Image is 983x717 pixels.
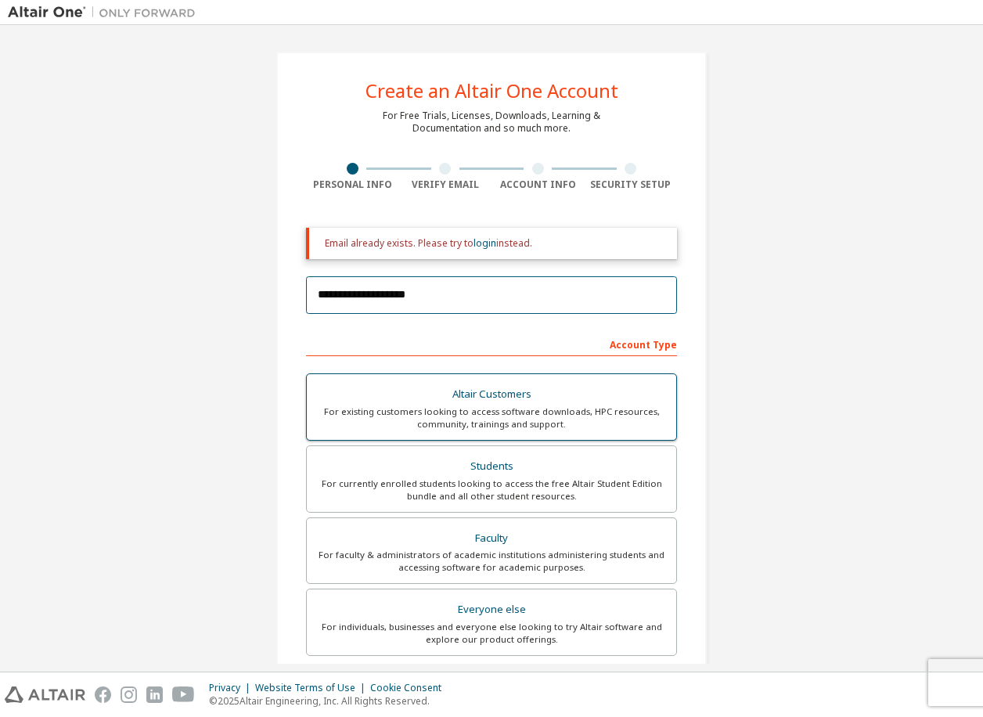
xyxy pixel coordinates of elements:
[306,178,399,191] div: Personal Info
[306,331,677,356] div: Account Type
[365,81,618,100] div: Create an Altair One Account
[316,405,667,431] div: For existing customers looking to access software downloads, HPC resources, community, trainings ...
[316,456,667,477] div: Students
[491,178,585,191] div: Account Info
[585,178,678,191] div: Security Setup
[209,682,255,694] div: Privacy
[5,686,85,703] img: altair_logo.svg
[316,384,667,405] div: Altair Customers
[316,528,667,549] div: Faculty
[316,477,667,503] div: For currently enrolled students looking to access the free Altair Student Edition bundle and all ...
[172,686,195,703] img: youtube.svg
[121,686,137,703] img: instagram.svg
[473,236,496,250] a: login
[316,621,667,646] div: For individuals, businesses and everyone else looking to try Altair software and explore our prod...
[399,178,492,191] div: Verify Email
[209,694,451,708] p: © 2025 Altair Engineering, Inc. All Rights Reserved.
[95,686,111,703] img: facebook.svg
[316,549,667,574] div: For faculty & administrators of academic institutions administering students and accessing softwa...
[370,682,451,694] div: Cookie Consent
[255,682,370,694] div: Website Terms of Use
[8,5,203,20] img: Altair One
[383,110,600,135] div: For Free Trials, Licenses, Downloads, Learning & Documentation and so much more.
[325,237,664,250] div: Email already exists. Please try to instead.
[146,686,163,703] img: linkedin.svg
[316,599,667,621] div: Everyone else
